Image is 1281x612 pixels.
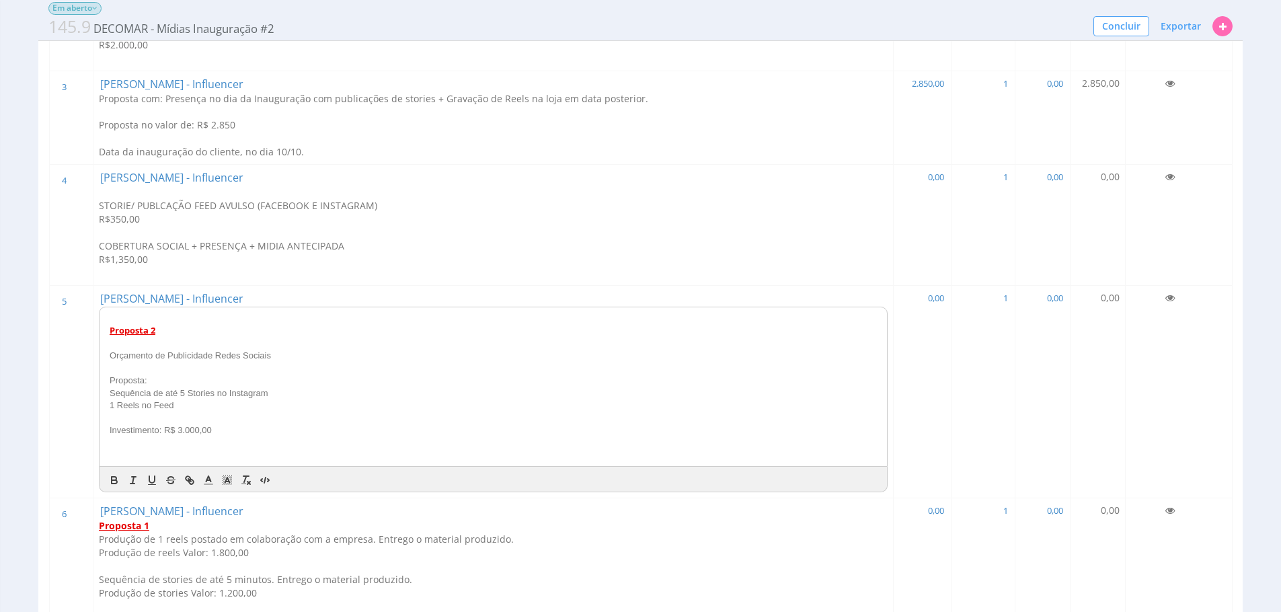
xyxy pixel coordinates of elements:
span: 0,00 [1046,504,1064,517]
i: Inativar [1165,79,1175,88]
td: 0,00 [1071,165,1126,286]
span: Cor de Fundo [218,472,237,488]
td: 0,00 [1071,286,1126,498]
span: 0,00 [1046,292,1064,304]
i: Inativar [1165,293,1175,303]
u: Proposta 1 [99,519,149,532]
p: Investimento: R$ 3.000,00 [110,424,877,436]
span: [PERSON_NAME] - Influencer [99,504,245,519]
span: 2.850,00 [910,77,945,89]
u: Proposta 2 [110,324,155,336]
span: 1 [1002,171,1009,183]
span: Cor do Texto [199,472,218,488]
p: Orçamento de Publicidade Redes Sociais [110,350,877,362]
p: Proposta no valor de: R$ 2.850 [99,118,888,132]
i: Inativar [1165,506,1175,515]
span: 1 [1002,292,1009,304]
span: 0,00 [927,292,945,304]
span: 1 [1002,504,1009,517]
span: 1 [1002,77,1009,89]
p: R$350,00 [99,213,888,226]
p: Sequência de stories de até 5 minutos. Entrego o material produzido. [99,573,888,586]
p: R$2.000,00 [99,38,888,52]
p: Produção de 1 reels postado em colaboração com a empresa. Entrego o material produzido. [99,533,888,546]
p: Data da inauguração do cliente, no dia 10/10. [99,145,888,159]
span: 0,00 [927,504,945,517]
p: Sequência de até 5 Stories no Instagram [110,387,877,399]
span: Em aberto [48,2,102,15]
i: Inativar [1165,172,1175,182]
td: 2.850,00 [1071,71,1126,165]
p: Proposta: [110,375,877,387]
p: Produção de reels Valor: 1.800,00 [99,546,888,560]
button: Exportar [1152,15,1210,38]
span: DECOMAR - Mídias Inauguração #2 [93,21,274,36]
p: STORIE/ PUBLCAÇÃO FEED AVULSO (FACEBOOK E INSTAGRAM) [99,199,888,213]
p: COBERTURA SOCIAL + PRESENÇA + MIDIA ANTECIPADA [99,239,888,253]
span: 0,00 [1046,77,1064,89]
p: 1 Reels no Feed [110,399,877,412]
p: Produção de stories Valor: 1.200,00 [99,586,888,600]
span: [PERSON_NAME] - Influencer [99,170,245,185]
p: R$1,350,00 [99,253,888,266]
span: 0,00 [1046,171,1064,183]
span: 145.9 [48,15,91,38]
span: [PERSON_NAME] - Influencer [99,291,245,306]
button: Concluir [1093,16,1149,36]
span: [PERSON_NAME] - Influencer [99,77,245,91]
span: Exportar [1161,20,1201,32]
p: Proposta com: Presença no dia da Inauguração com publicações de stories + Gravação de Reels na lo... [99,92,888,106]
span: 0,00 [927,171,945,183]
